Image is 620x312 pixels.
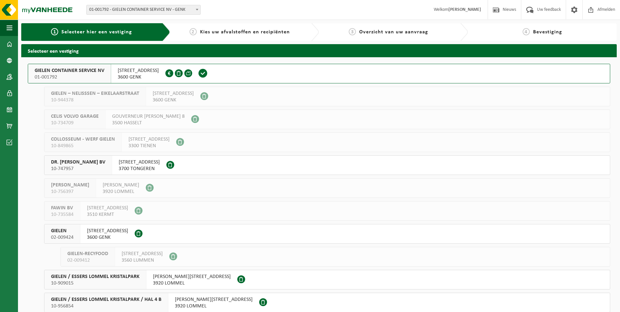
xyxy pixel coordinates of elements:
span: 2 [190,28,197,35]
span: [STREET_ADDRESS] [122,251,163,257]
span: [STREET_ADDRESS] [119,159,160,165]
span: Selecteer hier een vestiging [61,29,132,35]
span: 3600 GENK [87,234,128,241]
span: GIELEN-RECYFOOD [67,251,108,257]
span: [PERSON_NAME] [51,182,89,188]
span: 02-009424 [51,234,74,241]
span: 01-001792 - GIELEN CONTAINER SERVICE NV - GENK [87,5,200,14]
strong: [PERSON_NAME] [448,7,481,12]
span: 1 [51,28,58,35]
span: COLLOSSEUM - WERF GIELEN [51,136,115,143]
span: GIELEN CONTAINER SERVICE NV [35,67,104,74]
span: GIELEN [51,228,74,234]
span: 3560 LUMMEN [122,257,163,264]
span: 10-849865 [51,143,115,149]
span: 10-944378 [51,97,139,103]
span: Overzicht van uw aanvraag [359,29,428,35]
button: GIELEN 02-009424 [STREET_ADDRESS]3600 GENK [44,224,610,244]
h2: Selecteer een vestiging [21,44,617,57]
span: 3920 LOMMEL [153,280,231,286]
button: GIELEN CONTAINER SERVICE NV 01-001792 [STREET_ADDRESS]3600 GENK [28,64,610,83]
span: 01-001792 [35,74,104,80]
span: 3510 KERMT [87,211,128,218]
span: 10-735584 [51,211,74,218]
span: FAWIN BV [51,205,74,211]
span: GIELEN / ESSERS LOMMEL KRISTALPARK [51,273,140,280]
span: 02-009412 [67,257,108,264]
span: 01-001792 - GIELEN CONTAINER SERVICE NV - GENK [86,5,201,15]
span: Kies uw afvalstoffen en recipiënten [200,29,290,35]
span: 3920 LOMMEL [175,303,253,309]
span: GIELEN / ESSERS LOMMEL KRISTALPARK / HAL 4 B [51,296,161,303]
span: 3600 GENK [118,74,159,80]
span: GOUVERNEUR [PERSON_NAME] 8 [112,113,185,120]
span: [STREET_ADDRESS] [87,228,128,234]
span: 10-909015 [51,280,140,286]
span: [STREET_ADDRESS] [87,205,128,211]
button: DR. [PERSON_NAME] BV 10-747957 [STREET_ADDRESS]3700 TONGEREN [44,155,610,175]
span: [STREET_ADDRESS] [128,136,170,143]
span: [STREET_ADDRESS] [153,90,194,97]
span: GIELEN – NELISSSEN – EIKELAARSTRAAT [51,90,139,97]
span: CELIS VOLVO GARAGE [51,113,99,120]
span: [PERSON_NAME][STREET_ADDRESS] [175,296,253,303]
span: 3700 TONGEREN [119,165,160,172]
span: 3 [349,28,356,35]
button: GIELEN / ESSERS LOMMEL KRISTALPARK 10-909015 [PERSON_NAME][STREET_ADDRESS]3920 LOMMEL [44,270,610,289]
span: [STREET_ADDRESS] [118,67,159,74]
span: 3300 TIENEN [128,143,170,149]
span: 4 [523,28,530,35]
span: Bevestiging [533,29,562,35]
span: DR. [PERSON_NAME] BV [51,159,105,165]
span: [PERSON_NAME] [103,182,139,188]
span: 3500 HASSELT [112,120,185,126]
span: 3920 LOMMEL [103,188,139,195]
span: 3600 GENK [153,97,194,103]
span: 10-734709 [51,120,99,126]
span: 10-747957 [51,165,105,172]
span: 10-956854 [51,303,161,309]
span: 10-756397 [51,188,89,195]
span: [PERSON_NAME][STREET_ADDRESS] [153,273,231,280]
